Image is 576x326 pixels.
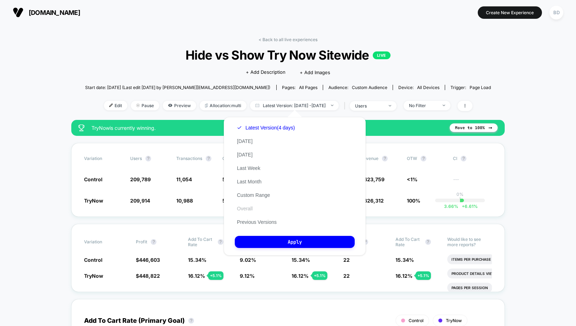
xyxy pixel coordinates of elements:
span: [DOMAIN_NAME] [29,9,80,16]
button: Create New Experience [478,6,542,19]
span: Control [84,257,103,263]
span: Control [409,318,423,323]
a: < Back to all live experiences [259,37,317,42]
button: Last Week [235,165,262,171]
span: Preview [163,101,196,110]
button: Last Month [235,178,264,185]
button: Latest Version(4 days) [235,125,297,131]
span: Start date: [DATE] (Last edit [DATE] by [PERSON_NAME][EMAIL_ADDRESS][DOMAIN_NAME]) [85,85,270,90]
span: 446,603 [139,257,160,263]
span: 11,054 [176,176,192,182]
button: ? [151,239,156,245]
li: Items Per Purchase [447,254,495,264]
div: Audience: [328,85,387,90]
span: 448,822 [139,273,160,279]
button: ? [461,156,466,161]
span: 6.61 % [458,204,478,209]
span: OTW [407,156,446,161]
span: Control [84,176,103,182]
p: Would like to see more reports? [447,237,492,247]
span: Profit [136,239,147,244]
span: 623,759 [364,176,384,182]
span: + [462,204,465,209]
span: 15.34 % [395,257,414,263]
span: Custom Audience [352,85,387,90]
button: Custom Range [235,192,272,198]
img: calendar [255,104,259,107]
span: 100% [407,198,420,204]
span: Add To Cart Rate [395,237,422,247]
div: users [355,103,383,109]
p: LIVE [373,51,391,59]
button: [DOMAIN_NAME] [11,7,82,18]
span: 9.02 % [240,257,256,263]
span: 16.12 % [292,273,309,279]
span: + Add Description [246,69,286,76]
span: Edit [104,101,127,110]
button: ? [421,156,426,161]
button: Previous Versions [235,219,279,225]
span: all devices [417,85,439,90]
div: Trigger: [450,85,491,90]
span: Hide vs Show Try Now Sitewide [105,48,471,62]
img: Visually logo [13,7,23,18]
span: Variation [84,156,123,161]
span: Transactions [176,156,202,161]
div: + 5.1 % [312,271,327,280]
span: Latest Version: [DATE] - [DATE] [250,101,339,110]
span: 209,789 [130,176,151,182]
span: Allocation: multi [200,101,247,110]
span: TryNow [84,273,103,279]
button: ? [382,156,388,161]
span: Pause [131,101,159,110]
img: end [136,104,140,107]
p: | [459,197,461,202]
div: No Filter [409,103,437,108]
div: BD [549,6,563,20]
button: [DATE] [235,151,255,158]
span: Add To Cart Rate [188,237,214,247]
img: end [331,105,333,106]
p: 0% [456,192,464,197]
span: 10,988 [176,198,193,204]
div: Pages: [282,85,317,90]
img: rebalance [205,104,208,107]
button: ? [425,239,431,245]
div: + 5.1 % [416,271,431,280]
li: Product Details Views Rate [447,269,512,278]
img: success_star [78,125,84,131]
span: | [342,101,350,111]
button: ? [145,156,151,161]
img: end [389,105,391,106]
span: 209,914 [130,198,150,204]
span: <1% [407,176,417,182]
span: 16.12 % [395,273,412,279]
button: ? [206,156,211,161]
span: + Add Images [300,70,330,75]
div: + 5.1 % [208,271,223,280]
span: 22 [343,273,350,279]
button: [DATE] [235,138,255,144]
button: Apply [235,236,355,248]
span: $ [136,257,160,263]
span: TryNow is currently winning. [92,125,443,131]
span: CI [453,156,492,161]
span: 15.34 % [188,257,206,263]
span: 9.12 % [240,273,255,279]
span: 15.34 % [292,257,310,263]
span: 22 [343,257,350,263]
span: all pages [299,85,317,90]
button: Move to 100% [450,123,498,132]
span: Variation [84,237,123,247]
img: edit [109,104,113,107]
span: TryNow [84,198,103,204]
span: 3.66 % [444,204,458,209]
span: TryNow [446,318,462,323]
span: --- [453,177,492,183]
span: users [130,156,142,161]
li: Pages Per Session [447,283,492,293]
span: 16.12 % [188,273,205,279]
span: Page Load [470,85,491,90]
button: Overall [235,205,255,212]
button: BD [547,5,565,20]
